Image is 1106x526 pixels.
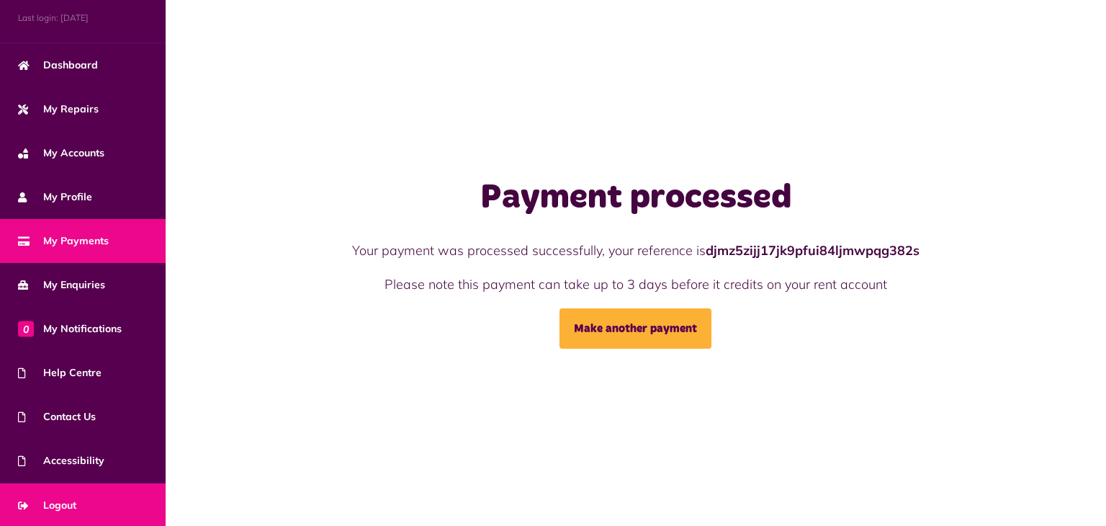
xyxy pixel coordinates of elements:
[18,453,104,468] span: Accessibility
[315,275,956,294] p: Please note this payment can take up to 3 days before it credits on your rent account
[18,409,96,424] span: Contact Us
[18,321,34,336] span: 0
[18,233,109,249] span: My Payments
[315,177,956,219] h1: Payment processed
[18,58,98,73] span: Dashboard
[18,321,122,336] span: My Notifications
[18,498,76,513] span: Logout
[18,365,102,380] span: Help Centre
[18,102,99,117] span: My Repairs
[559,308,711,349] a: Make another payment
[18,146,104,161] span: My Accounts
[18,190,92,205] span: My Profile
[18,12,148,24] span: Last login: [DATE]
[18,277,105,293] span: My Enquiries
[706,242,920,259] strong: djmz5zijj17jk9pfui84ljmwpqg382s
[315,241,956,260] p: Your payment was processed successfully, your reference is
